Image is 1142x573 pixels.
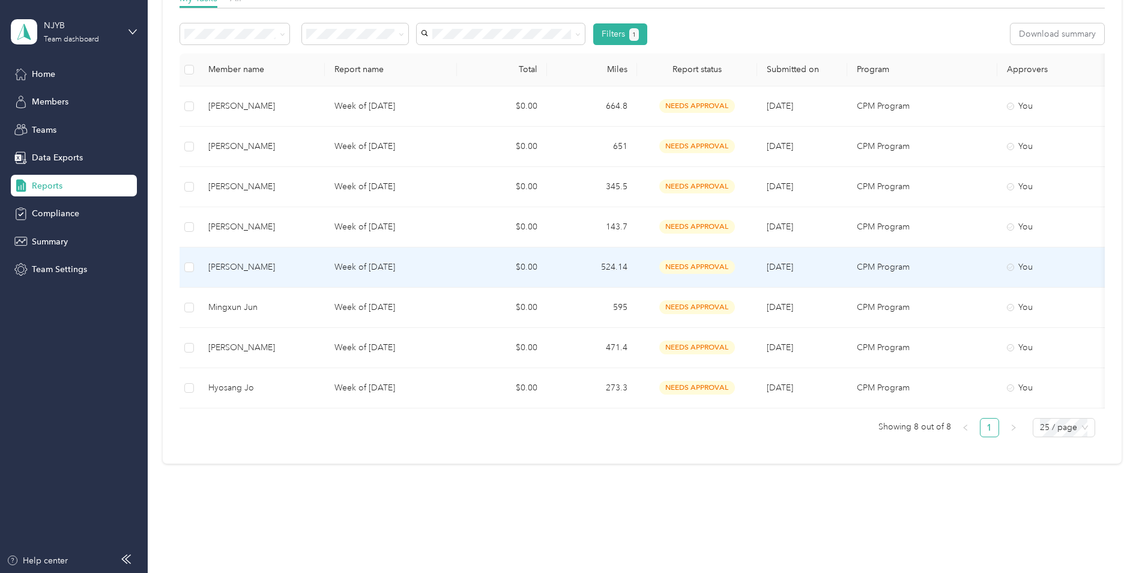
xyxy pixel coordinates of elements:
td: $0.00 [457,86,547,127]
p: Week of [DATE] [334,140,447,153]
span: Report status [647,64,748,74]
span: Team Settings [32,263,87,276]
span: Home [32,68,55,80]
div: NJYB [44,19,119,32]
span: right [1010,424,1017,431]
span: 1 [632,29,636,40]
th: Member name [199,53,325,86]
div: You [1007,341,1108,354]
td: 143.7 [547,207,637,247]
span: Members [32,95,68,108]
p: CPM Program [857,261,988,274]
div: You [1007,180,1108,193]
div: [PERSON_NAME] [208,180,315,193]
div: [PERSON_NAME] [208,100,315,113]
li: 1 [980,418,999,437]
span: [DATE] [767,141,793,151]
p: CPM Program [857,381,988,395]
p: Week of [DATE] [334,381,447,395]
button: left [956,418,975,437]
span: needs approval [659,99,735,113]
div: Total [467,64,537,74]
p: CPM Program [857,100,988,113]
th: Submitted on [757,53,847,86]
li: Next Page [1004,418,1023,437]
p: Week of [DATE] [334,261,447,274]
span: 25 / page [1040,419,1088,437]
p: Week of [DATE] [334,341,447,354]
div: You [1007,220,1108,234]
span: Summary [32,235,68,248]
div: You [1007,100,1108,113]
div: Member name [208,64,315,74]
span: [DATE] [767,222,793,232]
td: $0.00 [457,288,547,328]
div: [PERSON_NAME] [208,140,315,153]
td: CPM Program [847,368,997,408]
p: CPM Program [857,341,988,354]
td: 595 [547,288,637,328]
iframe: Everlance-gr Chat Button Frame [1075,506,1142,573]
span: Reports [32,180,62,192]
span: left [962,424,969,431]
th: Report name [325,53,457,86]
td: $0.00 [457,247,547,288]
td: 471.4 [547,328,637,368]
span: Data Exports [32,151,83,164]
td: CPM Program [847,207,997,247]
div: Page Size [1033,418,1095,437]
th: Program [847,53,997,86]
div: You [1007,140,1108,153]
button: Help center [7,554,68,567]
p: CPM Program [857,140,988,153]
div: [PERSON_NAME] [208,220,315,234]
td: CPM Program [847,247,997,288]
td: CPM Program [847,328,997,368]
th: Approvers [997,53,1117,86]
div: [PERSON_NAME] [208,261,315,274]
button: right [1004,418,1023,437]
button: Filters1 [593,23,648,45]
div: Mingxun Jun [208,301,315,314]
div: You [1007,381,1108,395]
td: 273.3 [547,368,637,408]
td: CPM Program [847,288,997,328]
div: Hyosang Jo [208,381,315,395]
span: needs approval [659,300,735,314]
td: $0.00 [457,167,547,207]
p: Week of [DATE] [334,180,447,193]
td: CPM Program [847,127,997,167]
td: $0.00 [457,328,547,368]
span: Teams [32,124,56,136]
div: [PERSON_NAME] [208,341,315,354]
span: [DATE] [767,101,793,111]
li: Previous Page [956,418,975,437]
td: 345.5 [547,167,637,207]
span: [DATE] [767,181,793,192]
p: CPM Program [857,301,988,314]
span: [DATE] [767,262,793,272]
p: Week of [DATE] [334,220,447,234]
p: Week of [DATE] [334,301,447,314]
a: 1 [980,419,998,437]
td: $0.00 [457,127,547,167]
div: Miles [557,64,627,74]
span: needs approval [659,381,735,395]
div: Team dashboard [44,36,99,43]
span: needs approval [659,139,735,153]
span: needs approval [659,180,735,193]
p: Week of [DATE] [334,100,447,113]
p: CPM Program [857,180,988,193]
td: 524.14 [547,247,637,288]
div: You [1007,261,1108,274]
p: CPM Program [857,220,988,234]
span: needs approval [659,260,735,274]
td: $0.00 [457,368,547,408]
span: [DATE] [767,383,793,393]
button: 1 [629,28,639,41]
div: You [1007,301,1108,314]
span: [DATE] [767,342,793,353]
td: CPM Program [847,86,997,127]
td: 664.8 [547,86,637,127]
